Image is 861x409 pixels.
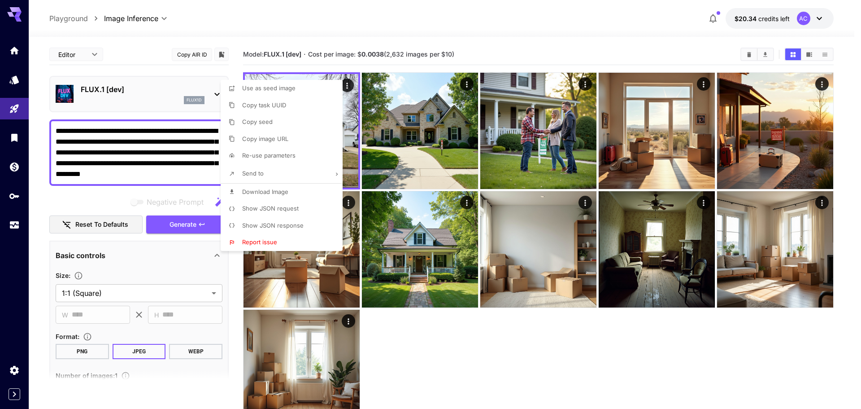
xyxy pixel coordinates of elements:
span: Copy seed [242,118,273,125]
span: Show JSON request [242,205,299,212]
span: Copy task UUID [242,101,286,109]
span: Copy image URL [242,135,288,142]
span: Use as seed image [242,84,296,92]
span: Download Image [242,188,288,195]
span: Send to [242,170,264,177]
span: Re-use parameters [242,152,296,159]
span: Report issue [242,238,277,246]
span: Show JSON response [242,222,304,229]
